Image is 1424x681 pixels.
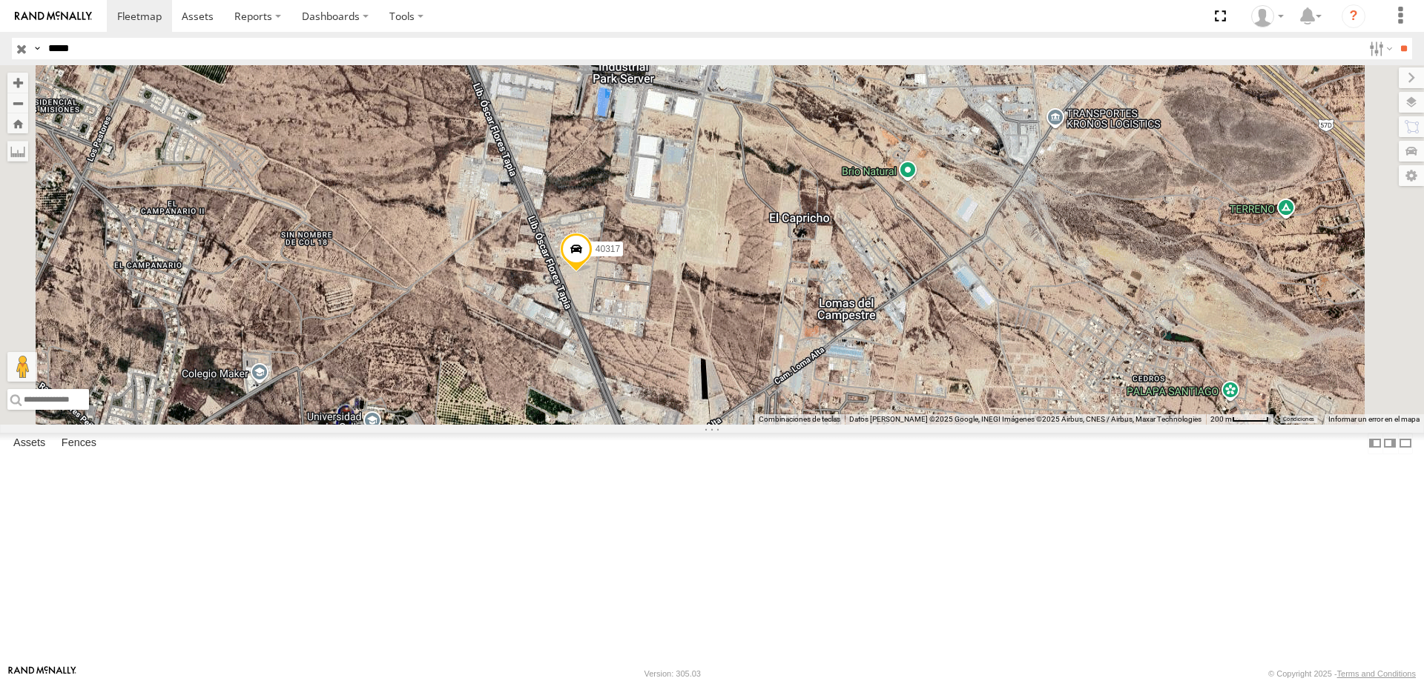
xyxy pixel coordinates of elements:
label: Fences [54,433,104,454]
div: Juan Lopez [1246,5,1289,27]
button: Arrastra el hombrecito naranja al mapa para abrir Street View [7,352,37,382]
span: 200 m [1210,415,1232,423]
label: Search Filter Options [1363,38,1395,59]
label: Hide Summary Table [1398,433,1413,454]
label: Assets [6,433,53,454]
button: Zoom in [7,73,28,93]
img: rand-logo.svg [15,11,92,21]
label: Map Settings [1399,165,1424,186]
button: Combinaciones de teclas [759,414,840,425]
button: Zoom out [7,93,28,113]
div: © Copyright 2025 - [1268,669,1416,678]
button: Escala del mapa: 200 m por 46 píxeles [1206,414,1273,425]
a: Informar un error en el mapa [1328,415,1420,423]
label: Search Query [31,38,43,59]
label: Dock Summary Table to the Left [1368,433,1382,454]
span: Datos [PERSON_NAME] ©2025 Google, INEGI Imágenes ©2025 Airbus, CNES / Airbus, Maxar Technologies [849,415,1201,423]
label: Measure [7,141,28,162]
span: 40317 [596,244,620,254]
label: Dock Summary Table to the Right [1382,433,1397,454]
button: Zoom Home [7,113,28,133]
div: Version: 305.03 [645,669,701,678]
i: ? [1342,4,1365,28]
a: Terms and Conditions [1337,669,1416,678]
a: Visit our Website [8,666,76,681]
a: Condiciones [1283,416,1314,422]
